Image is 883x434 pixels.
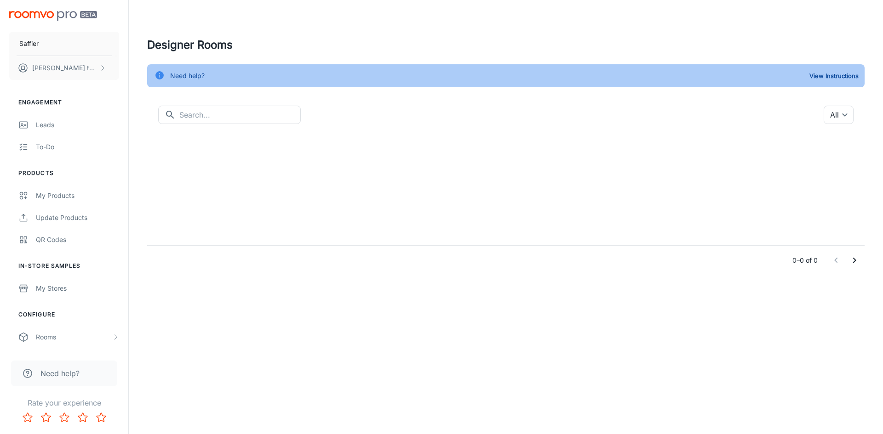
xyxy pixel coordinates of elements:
[36,191,119,201] div: My Products
[32,63,97,73] p: [PERSON_NAME] ten Broeke
[9,56,119,80] button: [PERSON_NAME] ten Broeke
[36,213,119,223] div: Update Products
[9,11,97,21] img: Roomvo PRO Beta
[170,67,205,85] div: Need help?
[845,251,864,270] button: Go to next page
[792,255,818,265] p: 0–0 of 0
[179,106,301,124] input: Search...
[824,106,854,124] div: All
[807,69,861,83] button: View Instructions
[9,32,119,56] button: Saffier
[36,235,119,245] div: QR Codes
[19,39,39,49] p: Saffier
[36,283,119,293] div: My Stores
[36,142,119,152] div: To-do
[147,37,865,53] h4: Designer Rooms
[36,120,119,130] div: Leads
